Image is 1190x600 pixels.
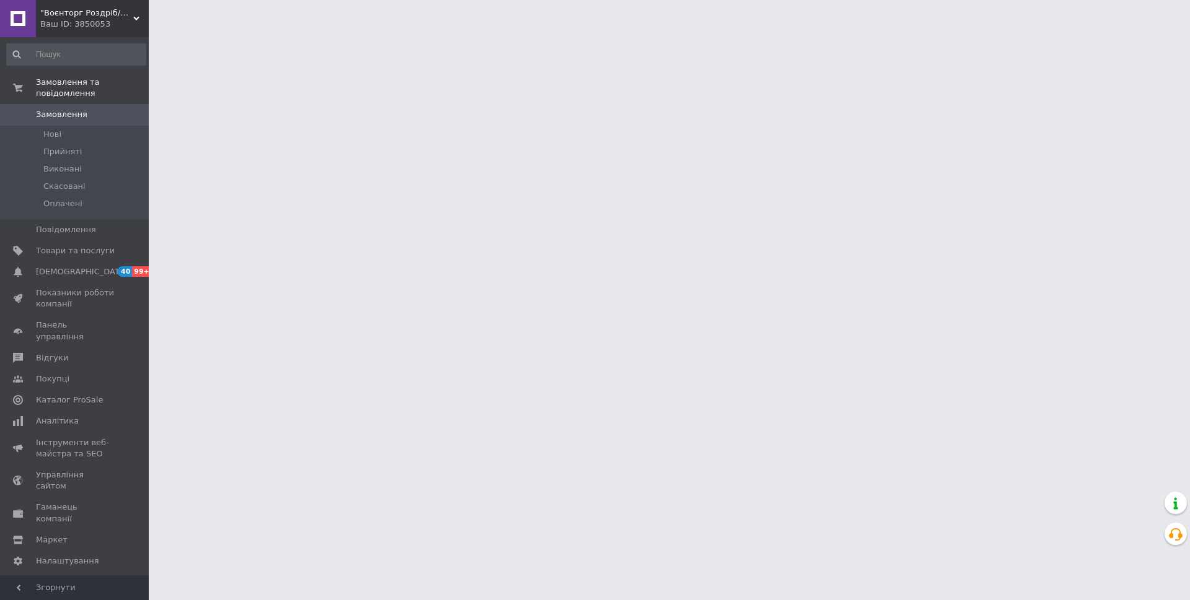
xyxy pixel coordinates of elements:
span: Показники роботи компанії [36,287,115,310]
span: Панель управління [36,320,115,342]
span: Прийняті [43,146,82,157]
span: Замовлення [36,109,87,120]
span: Налаштування [36,555,99,567]
span: Інструменти веб-майстра та SEO [36,437,115,459]
span: 99+ [132,266,152,277]
span: Оплачені [43,198,82,209]
span: Покупці [36,373,69,385]
span: Товари та послуги [36,245,115,256]
span: Управління сайтом [36,469,115,492]
span: Замовлення та повідомлення [36,77,149,99]
span: Відгуки [36,352,68,363]
span: Гаманець компанії [36,502,115,524]
span: Виконані [43,163,82,175]
span: Аналітика [36,415,79,427]
span: 40 [118,266,132,277]
span: Повідомлення [36,224,96,235]
span: Маркет [36,534,68,546]
span: "Воєнторг Роздріб/Опт": На варті вашої безпеки! [40,7,133,19]
div: Ваш ID: 3850053 [40,19,149,30]
span: Каталог ProSale [36,394,103,406]
span: Скасовані [43,181,86,192]
input: Пошук [6,43,146,66]
span: [DEMOGRAPHIC_DATA] [36,266,128,277]
span: Нові [43,129,61,140]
